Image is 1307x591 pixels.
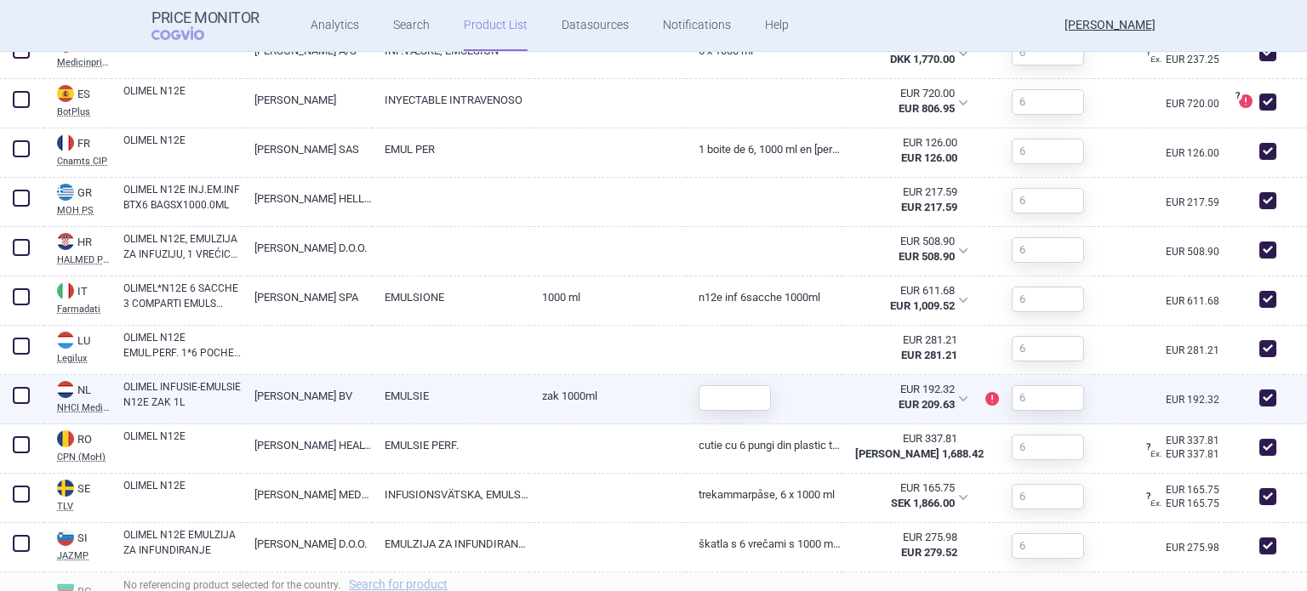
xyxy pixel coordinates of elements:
[901,546,957,559] strong: EUR 279.52
[242,227,373,269] a: [PERSON_NAME] D.O.O.
[1150,449,1162,458] span: Ex.
[855,332,957,363] abbr: Ex-Factory bez DPH zo zdroja
[57,502,111,511] abbr: TLV
[44,83,111,116] a: ESESBotPlus
[891,497,955,509] strong: SEK 1,866.00
[57,184,111,202] div: GR
[1150,485,1224,495] a: EUR 165.75
[854,283,955,298] div: EUR 611.68
[242,178,373,219] a: [PERSON_NAME] HELLAS ΕΠΕ
[123,83,242,114] a: OLIMEL N12E
[842,79,979,128] div: EUR 720.00EUR 806.95
[57,381,74,398] img: Netherlands
[372,474,528,515] a: INFUSIONSVÄTSKA, EMULSION
[1150,495,1224,512] div: EUR 165.75
[57,134,111,153] div: FR
[57,156,111,166] abbr: Cnamts CIP
[57,85,74,102] img: Spain
[1166,247,1224,257] a: EUR 508.90
[349,578,448,590] a: Search for product
[372,424,528,466] a: EMULSIE PERF.
[855,135,957,151] div: EUR 126.00
[151,9,260,26] strong: Price Monitor
[57,233,111,252] div: HR
[57,480,74,497] img: Sweden
[855,431,957,462] abbr: Ex-Factory bez DPH zo zdroja
[855,530,957,560] abbr: MZSR metodika
[1166,197,1224,207] a: EUR 217.59
[854,86,955,116] abbr: MZSR metodika
[372,128,528,170] a: EMUL PER
[854,283,955,314] abbr: MZSR metodika (03/2022) pre ORIGINÁLNE a BIOSIMILÁRNE LIEKY (marža lekárne 33,35%)
[899,250,955,263] strong: EUR 508.90
[855,530,957,545] div: EUR 275.98
[123,379,242,410] a: OLIMEL INFUSIE-EMULSIE N12E ZAK 1L
[1012,89,1084,115] input: 6
[529,375,686,417] a: ZAK 1000ML
[57,480,111,498] div: SE
[842,30,979,79] div: DKK 1,770.00
[57,381,111,400] div: NL
[44,330,111,363] a: LULULegilux
[123,182,242,213] a: OLIMEL N12E INJ.EM.INF BTX6 BAGSX1000.0ML
[242,128,373,170] a: [PERSON_NAME] SAS
[855,185,957,215] abbr: Ex-Factory bez DPH zo zdroja
[123,281,242,311] a: OLIMEL*N12E 6 SACCHE 3 COMPARTI EMULS INFUS 1.000 ML
[1166,395,1224,405] a: EUR 192.32
[854,234,955,264] abbr: Nájdená cena bez odpočtu prirážky distribútora
[151,26,228,40] span: COGVIO
[44,133,111,166] a: FRFRCnamts CIP
[1012,533,1084,559] input: 6
[855,431,957,446] div: EUR 337.81
[901,201,957,213] strong: EUR 217.59
[1166,345,1224,355] a: EUR 281.21
[44,379,111,412] a: NLNLNHCI Medicijnkosten
[899,398,955,411] strong: EUR 209.63
[242,474,373,515] a: [PERSON_NAME] MEDICAL AB
[123,429,242,459] a: OLIMEL N12E
[242,523,373,565] a: [PERSON_NAME] D.O.O.
[1150,435,1224,446] a: EUR 337.81
[57,529,111,548] div: SI
[1144,492,1154,502] span: ?
[1012,385,1084,411] input: 6
[855,332,957,348] div: EUR 281.21
[899,102,955,115] strong: EUR 806.95
[57,206,111,215] abbr: MOH PS
[842,276,979,326] div: EUR 611.68EUR 1,009.52
[686,424,842,466] a: Cutie cu 6 pungi din plastic tricompartimentate cate 1000 ml emulsie perf., prevazute cu loc pt. ...
[151,9,260,42] a: Price MonitorCOGVIO
[57,85,111,104] div: ES
[1012,237,1084,263] input: 6
[855,185,957,200] div: EUR 217.59
[1150,51,1224,68] div: EUR 237.25
[372,523,528,565] a: EMULZIJA ZA INFUNDIRANJE
[854,37,955,67] abbr: Nájdená cena bez odpočtu marže distribútora
[372,375,528,417] a: EMULSIE
[44,527,111,560] a: SISIJAZMP
[57,403,111,412] abbr: NHCI Medicijnkosten
[890,299,955,312] strong: EUR 1,009.52
[57,452,111,462] abbr: CPN (MoH)
[57,255,111,264] abbr: HALMED PCL SUMMARY
[57,107,111,116] abbr: BotPlus
[854,480,955,496] div: EUR 165.75
[44,281,111,314] a: ITITFarmadati
[890,53,955,65] strong: DKK 1,770.00
[854,234,955,249] div: EUR 508.90
[1012,435,1084,460] input: 6
[57,304,111,314] abbr: Farmadati
[123,231,242,262] a: OLIMEL N12E, EMULZIJA ZA INFUZIJU, 1 VREĆICA S TRI ODVOJENA ODJELJKA ZA PRIPREMU 1000 ML EMULZIJE...
[1232,91,1242,101] span: ?
[57,184,74,201] img: Greece
[44,429,111,462] a: ROROCPN (MoH)
[57,332,111,350] div: LU
[1012,139,1084,164] input: 6
[372,79,528,121] a: INYECTABLE INTRAVENOSO
[123,330,242,361] a: OLIMEL N12E EMUL.PERF. 1*6 POCHES 1000 ML
[242,79,373,121] a: [PERSON_NAME]
[686,474,842,515] a: Trekammarpåse, 6 x 1000 ml
[529,276,686,318] a: 1000 ML
[1166,99,1224,109] a: EUR 720.00
[1012,287,1084,312] input: 6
